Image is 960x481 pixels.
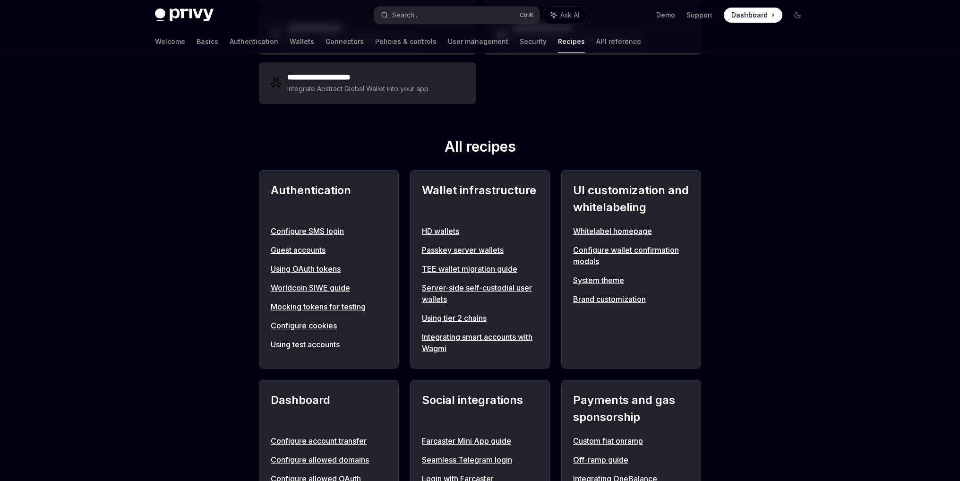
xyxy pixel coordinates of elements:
[375,30,437,53] a: Policies & controls
[596,30,641,53] a: API reference
[287,83,431,94] div: Integrate Abstract Global Wallet into your app.
[374,7,540,24] button: Search...CtrlK
[573,182,689,216] h2: UI customization and whitelabeling
[448,30,508,53] a: User management
[560,10,579,20] span: Ask AI
[422,225,538,237] a: HD wallets
[326,30,364,53] a: Connectors
[271,435,387,447] a: Configure account transfer
[271,392,387,426] h2: Dashboard
[271,182,387,216] h2: Authentication
[271,454,387,465] a: Configure allowed domains
[422,182,538,216] h2: Wallet infrastructure
[155,9,214,22] img: dark logo
[271,339,387,350] a: Using test accounts
[573,454,689,465] a: Off-ramp guide
[392,9,419,21] div: Search...
[724,8,782,23] a: Dashboard
[422,392,538,426] h2: Social integrations
[544,7,586,24] button: Ask AI
[573,244,689,267] a: Configure wallet confirmation modals
[271,320,387,331] a: Configure cookies
[573,225,689,237] a: Whitelabel homepage
[155,30,185,53] a: Welcome
[731,10,768,20] span: Dashboard
[422,244,538,256] a: Passkey server wallets
[259,138,701,159] h2: All recipes
[230,30,278,53] a: Authentication
[573,275,689,286] a: System theme
[422,312,538,324] a: Using tier 2 chains
[197,30,218,53] a: Basics
[656,10,675,20] a: Demo
[422,263,538,275] a: TEE wallet migration guide
[422,282,538,305] a: Server-side self-custodial user wallets
[271,301,387,312] a: Mocking tokens for testing
[573,435,689,447] a: Custom fiat onramp
[422,454,538,465] a: Seamless Telegram login
[271,244,387,256] a: Guest accounts
[520,30,547,53] a: Security
[558,30,585,53] a: Recipes
[686,10,712,20] a: Support
[520,11,534,19] span: Ctrl K
[573,392,689,426] h2: Payments and gas sponsorship
[790,8,805,23] button: Toggle dark mode
[271,263,387,275] a: Using OAuth tokens
[422,331,538,354] a: Integrating smart accounts with Wagmi
[290,30,314,53] a: Wallets
[422,435,538,447] a: Farcaster Mini App guide
[573,293,689,305] a: Brand customization
[271,225,387,237] a: Configure SMS login
[271,282,387,293] a: Worldcoin SIWE guide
